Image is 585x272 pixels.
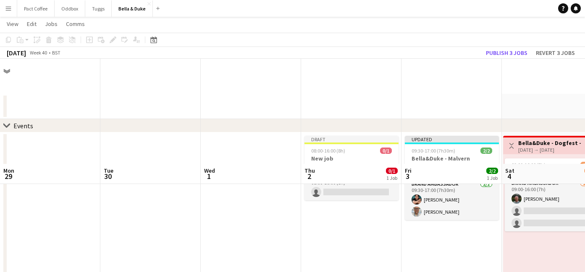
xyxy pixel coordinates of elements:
div: [DATE] → [DATE] [518,147,581,153]
span: Fri [405,167,412,174]
span: Sat [505,167,514,174]
span: Jobs [45,20,58,28]
button: Publish 3 jobs [483,47,531,58]
span: 4 [504,171,514,181]
app-card-role: Brand Ambassador2/209:30-17:00 (7h30m)[PERSON_NAME][PERSON_NAME] [405,179,499,220]
a: Edit [24,18,40,29]
div: Updated [405,136,499,142]
button: Oddbox [55,0,85,17]
button: Tuggs [85,0,112,17]
span: 3 [404,171,412,181]
span: 08:00-16:00 (8h) [311,148,345,154]
button: Revert 3 jobs [533,47,578,58]
div: [DATE] [7,49,26,57]
span: 09:30-17:00 (7h30m) [412,148,455,154]
span: View [7,20,18,28]
span: Week 40 [28,49,49,56]
span: Comms [66,20,85,28]
span: 1 Role [380,163,392,169]
app-job-card: Draft08:00-16:00 (8h)0/1New job1 RoleBrand Ambassador0/108:00-16:00 (8h) [304,136,399,200]
div: Events [13,122,33,130]
span: 30 [102,171,113,181]
div: 1 Job [487,175,498,181]
span: 09:00-16:00 (7h) [512,162,546,168]
h3: Bella&Duke - Malvern Caravan and Motorhome Show [405,155,499,170]
span: Tue [104,167,113,174]
span: 2 [303,171,315,181]
a: Jobs [42,18,61,29]
button: Bella & Duke [112,0,153,17]
div: BST [52,49,60,56]
app-card-role: Brand Ambassador0/108:00-16:00 (8h) [304,172,399,200]
span: Thu [304,167,315,174]
span: 0/1 [380,148,392,154]
button: Pact Coffee [17,0,55,17]
span: 29 [2,171,14,181]
span: 2/2 [480,148,492,154]
span: Wed [204,167,215,174]
h3: Bella&Duke - Dogfest - [GEOGRAPHIC_DATA] (Team 2) [518,139,581,147]
span: Edit [27,20,37,28]
span: 1 [203,171,215,181]
app-job-card: Updated09:30-17:00 (7h30m)2/2Bella&Duke - Malvern Caravan and Motorhome Show Malvern Caravan and ... [405,136,499,220]
a: Comms [63,18,88,29]
span: 2/2 [486,168,498,174]
div: 1 Job [386,175,397,181]
div: Draft [304,136,399,142]
span: Mon [3,167,14,174]
a: View [3,18,22,29]
span: 0/1 [386,168,398,174]
h3: New job [304,155,399,162]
